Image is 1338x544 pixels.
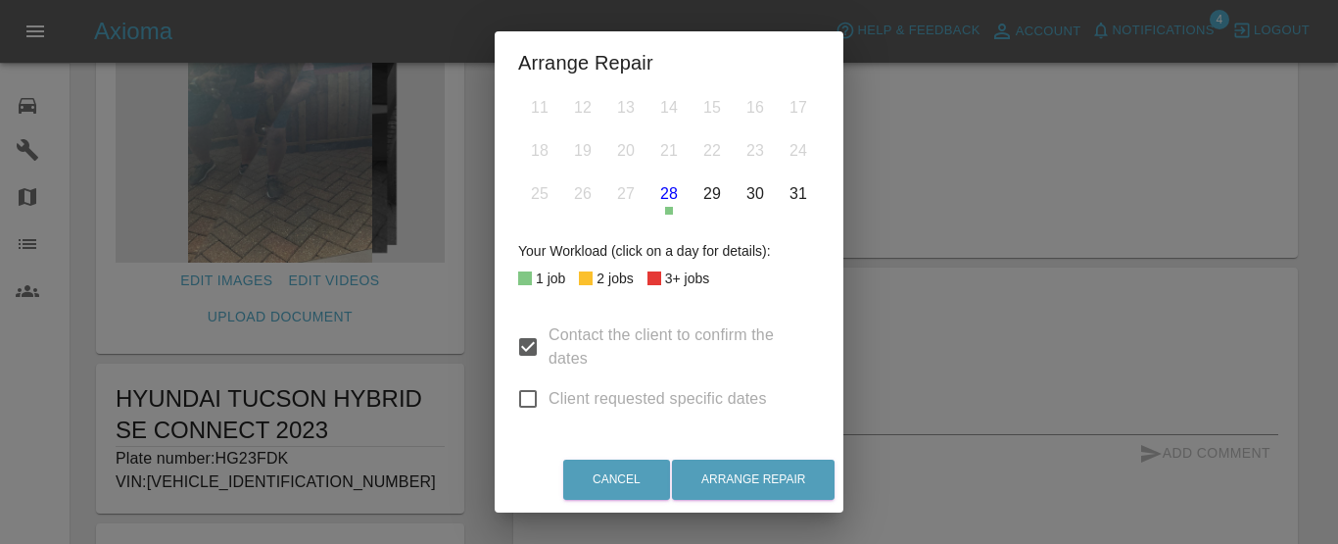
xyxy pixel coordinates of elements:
span: Client requested specific dates [549,387,767,411]
button: Today, Thursday, August 28th, 2025 [648,173,690,215]
button: Wednesday, August 13th, 2025 [605,87,646,128]
button: Tuesday, August 12th, 2025 [562,87,603,128]
button: Arrange Repair [672,460,835,500]
button: Wednesday, August 20th, 2025 [605,130,646,172]
div: Your Workload (click on a day for details): [518,239,820,263]
button: Sunday, August 17th, 2025 [778,87,819,128]
div: 1 job [536,267,565,290]
h2: Arrange Repair [495,31,843,94]
button: Thursday, August 21st, 2025 [648,130,690,172]
button: Monday, August 18th, 2025 [519,130,560,172]
button: Friday, August 29th, 2025 [692,173,733,215]
button: Friday, August 15th, 2025 [692,87,733,128]
div: 2 jobs [597,267,633,290]
button: Tuesday, August 26th, 2025 [562,173,603,215]
button: Cancel [563,460,670,500]
button: Wednesday, August 27th, 2025 [605,173,646,215]
button: Saturday, August 23rd, 2025 [735,130,776,172]
button: Monday, August 25th, 2025 [519,173,560,215]
button: Saturday, August 30th, 2025 [735,173,776,215]
button: Thursday, August 14th, 2025 [648,87,690,128]
span: Contact the client to confirm the dates [549,323,804,371]
button: Monday, August 11th, 2025 [519,87,560,128]
button: Tuesday, August 19th, 2025 [562,130,603,172]
button: Sunday, August 31st, 2025 [778,173,819,215]
button: Friday, August 22nd, 2025 [692,130,733,172]
button: Sunday, August 24th, 2025 [778,130,819,172]
div: 3+ jobs [665,267,710,290]
button: Saturday, August 16th, 2025 [735,87,776,128]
